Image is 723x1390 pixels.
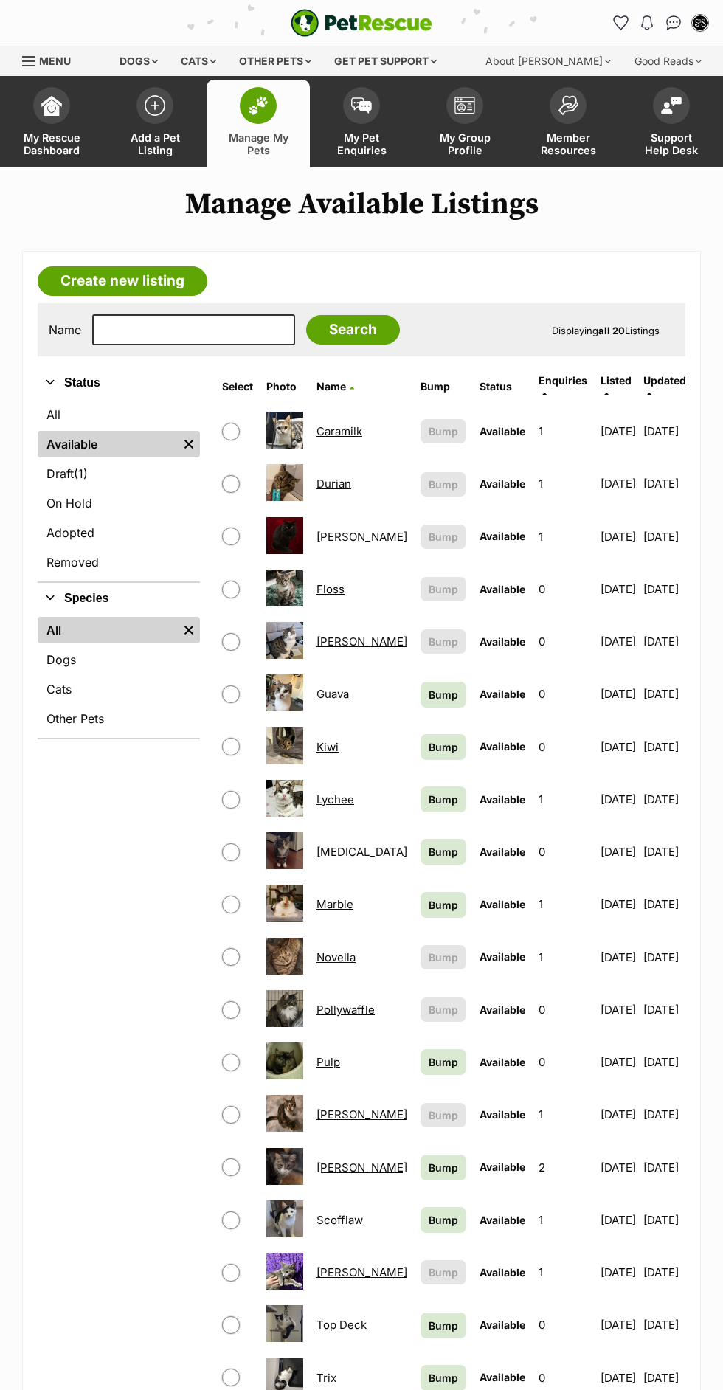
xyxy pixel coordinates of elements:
th: Photo [260,369,309,404]
span: Bump [429,477,458,492]
span: Manage My Pets [225,131,291,156]
span: Bump [429,1318,458,1333]
img: notifications-46538b983faf8c2785f20acdc204bb7945ddae34d4c08c2a6579f10ce5e182be.svg [641,15,653,30]
td: 1 [533,879,593,930]
span: Bump [429,844,458,860]
td: [DATE] [595,406,642,457]
a: Remove filter [178,431,200,457]
span: Member Resources [535,131,601,156]
td: 0 [533,1037,593,1088]
img: manage-my-pets-icon-02211641906a0b7f246fdf0571729dbe1e7629f14944591b6c1af311fb30b64b.svg [248,96,269,115]
div: Other pets [229,46,322,76]
button: Bump [421,629,466,654]
td: 0 [533,984,593,1035]
div: Species [38,614,200,738]
td: [DATE] [643,826,686,877]
td: [DATE] [595,1299,642,1350]
a: [PERSON_NAME] [316,530,407,544]
div: Status [38,398,200,581]
input: Search [306,315,400,345]
span: Available [480,1056,525,1068]
button: Species [38,589,200,608]
td: [DATE] [643,1089,686,1140]
span: Available [480,1371,525,1383]
a: All [38,617,178,643]
a: Adopted [38,519,200,546]
a: Caramilk [316,424,362,438]
a: Bump [421,892,466,918]
td: 1 [533,406,593,457]
span: Bump [429,581,458,597]
button: Bump [421,577,466,601]
span: Bump [429,1265,458,1280]
td: 1 [533,511,593,562]
td: 0 [533,616,593,667]
a: Favourites [609,11,632,35]
div: Get pet support [324,46,447,76]
span: Available [480,1161,525,1173]
a: Bump [421,1049,466,1075]
a: Marble [316,897,353,911]
a: Bump [421,839,466,865]
td: [DATE] [643,1037,686,1088]
span: My Rescue Dashboard [18,131,85,156]
td: [DATE] [643,774,686,825]
a: [PERSON_NAME] [316,1107,407,1121]
img: Sugar and Spice Cat Rescue profile pic [693,15,708,30]
td: [DATE] [595,616,642,667]
span: Available [480,1266,525,1279]
span: Available [480,1214,525,1226]
a: [MEDICAL_DATA] [316,845,407,859]
a: My Pet Enquiries [310,80,413,167]
td: 1 [533,932,593,983]
img: pet-enquiries-icon-7e3ad2cf08bfb03b45e93fb7055b45f3efa6380592205ae92323e6603595dc1f.svg [351,97,372,114]
a: Bump [421,734,466,760]
a: Pulp [316,1055,340,1069]
td: [DATE] [595,1142,642,1193]
span: Listed [601,374,632,387]
div: Cats [170,46,226,76]
span: Updated [643,374,686,387]
td: [DATE] [643,1247,686,1298]
span: Available [480,898,525,910]
strong: all 20 [598,325,625,336]
span: Bump [429,634,458,649]
a: On Hold [38,490,200,516]
td: [DATE] [643,932,686,983]
ul: Account quick links [609,11,712,35]
td: [DATE] [643,1299,686,1350]
span: Bump [429,687,458,702]
span: Bump [429,1212,458,1228]
span: Available [480,1003,525,1016]
a: Draft [38,460,200,487]
td: [DATE] [595,722,642,772]
a: Member Resources [516,80,620,167]
a: Pollywaffle [316,1003,375,1017]
span: Name [316,380,346,393]
span: My Pet Enquiries [328,131,395,156]
a: Novella [316,950,356,964]
td: [DATE] [595,458,642,509]
button: Notifications [635,11,659,35]
a: [PERSON_NAME] [316,1265,407,1279]
a: Durian [316,477,351,491]
td: [DATE] [595,1247,642,1298]
button: Bump [421,997,466,1022]
span: Bump [429,1054,458,1070]
th: Bump [415,369,472,404]
a: Floss [316,582,345,596]
td: [DATE] [643,406,686,457]
span: Add a Pet Listing [122,131,188,156]
img: chat-41dd97257d64d25036548639549fe6c8038ab92f7586957e7f3b1b290dea8141.svg [666,15,682,30]
a: Available [38,431,178,457]
span: translation missing: en.admin.listings.index.attributes.enquiries [539,374,587,387]
td: [DATE] [595,984,642,1035]
td: [DATE] [643,984,686,1035]
td: 1 [533,458,593,509]
button: Bump [421,1103,466,1127]
span: Available [480,635,525,648]
button: Bump [421,419,466,443]
img: member-resources-icon-8e73f808a243e03378d46382f2149f9095a855e16c252ad45f914b54edf8863c.svg [558,95,578,115]
a: Manage My Pets [207,80,310,167]
a: Listed [601,374,632,398]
